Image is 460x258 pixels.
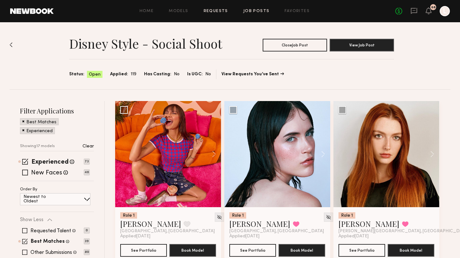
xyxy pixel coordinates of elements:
span: Applied: [110,71,128,78]
a: [PERSON_NAME] [338,219,399,229]
a: Home [140,9,154,13]
span: 119 [131,71,136,78]
a: Requests [204,9,228,13]
img: Unhide Model [217,214,222,220]
p: Best Matches [26,120,56,125]
p: Experienced [26,129,53,133]
div: Applied [DATE] [338,234,434,239]
button: See Portfolio [120,244,167,257]
label: Experienced [31,159,69,166]
label: Other Submissions [30,250,72,255]
p: 80 [84,249,90,255]
div: Role 1 [338,212,355,219]
a: [PERSON_NAME] [120,219,181,229]
a: Book Model [279,247,325,253]
span: [GEOGRAPHIC_DATA], [GEOGRAPHIC_DATA] [229,229,324,234]
p: Clear [82,144,94,149]
button: CloseJob Post [263,39,327,51]
div: Role 1 [229,212,246,219]
a: Models [169,9,188,13]
a: Favorites [285,9,310,13]
a: Book Model [388,247,434,253]
a: View Requests You’ve Sent [221,72,284,77]
span: Open [89,71,101,78]
span: [GEOGRAPHIC_DATA], [GEOGRAPHIC_DATA] [120,229,215,234]
a: L [440,6,450,16]
div: 68 [431,6,436,9]
h1: Disney Style - Social Shoot [69,36,222,51]
p: Showing 17 models [20,144,55,148]
span: No [205,71,211,78]
span: No [174,71,180,78]
a: Book Model [169,247,216,253]
button: View Job Post [330,39,394,51]
img: Back to previous page [10,42,13,47]
label: New Faces [31,170,62,176]
p: Show Less [20,217,43,222]
label: Requested Talent [30,228,71,234]
span: Status: [69,71,84,78]
h2: Filter Applications [20,106,94,115]
p: 39 [84,238,90,244]
p: 73 [84,159,90,165]
p: Order By [20,187,37,192]
button: Book Model [279,244,325,257]
button: See Portfolio [229,244,276,257]
button: Book Model [388,244,434,257]
p: 0 [84,227,90,234]
button: See Portfolio [338,244,385,257]
span: Has Casting: [144,71,171,78]
button: Book Model [169,244,216,257]
p: Newest to Oldest [23,195,61,204]
label: Best Matches [31,239,65,244]
div: Role 1 [120,212,137,219]
img: Unhide Model [326,214,331,220]
div: Applied [DATE] [229,234,325,239]
a: Job Posts [243,9,270,13]
a: [PERSON_NAME] [229,219,290,229]
div: Applied [DATE] [120,234,216,239]
span: Is UGC: [187,71,203,78]
p: 46 [84,169,90,175]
